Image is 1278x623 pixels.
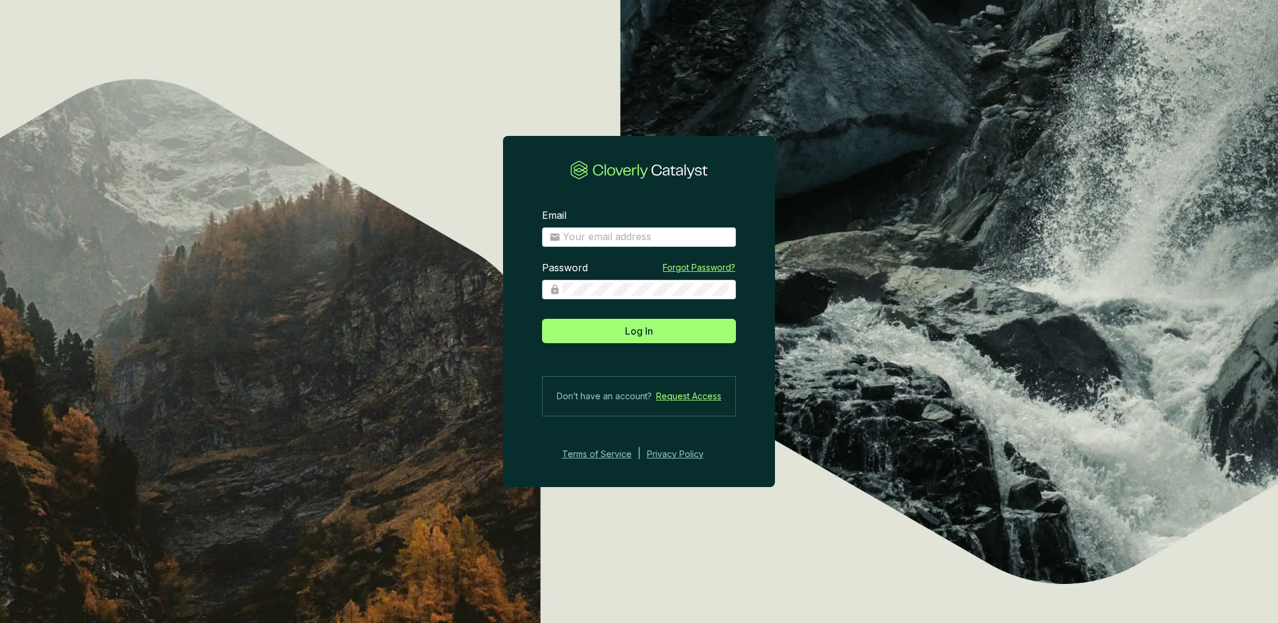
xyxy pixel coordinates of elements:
[542,209,566,222] label: Email
[656,389,721,404] a: Request Access
[563,230,729,244] input: Email
[625,324,653,338] span: Log In
[663,262,735,274] a: Forgot Password?
[557,389,652,404] span: Don’t have an account?
[559,447,632,461] a: Terms of Service
[647,447,720,461] a: Privacy Policy
[563,283,729,296] input: Password
[542,262,588,275] label: Password
[638,447,641,461] div: |
[542,319,736,343] button: Log In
